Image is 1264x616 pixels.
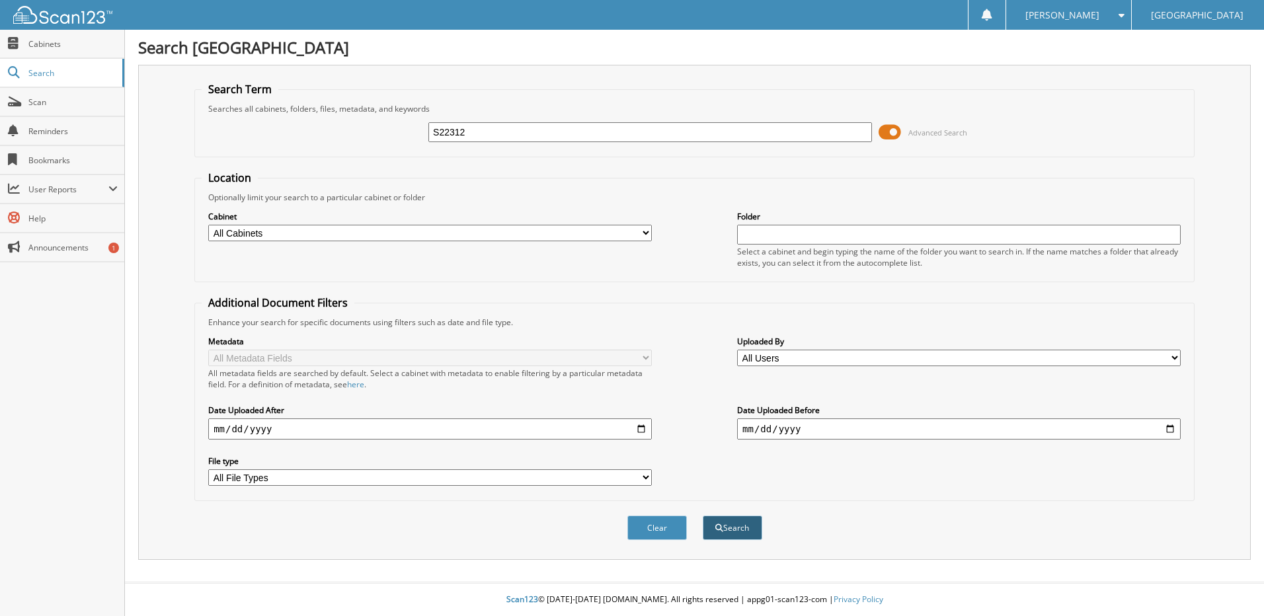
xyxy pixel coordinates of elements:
h1: Search [GEOGRAPHIC_DATA] [138,36,1251,58]
label: Uploaded By [737,336,1181,347]
legend: Additional Document Filters [202,295,354,310]
span: Scan [28,96,118,108]
div: 1 [108,243,119,253]
div: Enhance your search for specific documents using filters such as date and file type. [202,317,1187,328]
span: Announcements [28,242,118,253]
span: Help [28,213,118,224]
a: here [347,379,364,390]
div: Searches all cabinets, folders, files, metadata, and keywords [202,103,1187,114]
img: scan123-logo-white.svg [13,6,112,24]
a: Privacy Policy [834,594,883,605]
label: Date Uploaded Before [737,404,1181,416]
input: start [208,418,652,440]
span: Cabinets [28,38,118,50]
legend: Search Term [202,82,278,96]
button: Search [703,516,762,540]
div: Select a cabinet and begin typing the name of the folder you want to search in. If the name match... [737,246,1181,268]
span: Search [28,67,116,79]
span: [GEOGRAPHIC_DATA] [1151,11,1244,19]
span: Advanced Search [908,128,967,137]
div: All metadata fields are searched by default. Select a cabinet with metadata to enable filtering b... [208,367,652,390]
label: Metadata [208,336,652,347]
input: end [737,418,1181,440]
span: Reminders [28,126,118,137]
button: Clear [627,516,687,540]
label: Date Uploaded After [208,404,652,416]
label: File type [208,455,652,467]
span: User Reports [28,184,108,195]
iframe: Chat Widget [1198,553,1264,616]
div: © [DATE]-[DATE] [DOMAIN_NAME]. All rights reserved | appg01-scan123-com | [125,584,1264,616]
div: Optionally limit your search to a particular cabinet or folder [202,192,1187,203]
span: [PERSON_NAME] [1025,11,1099,19]
legend: Location [202,171,258,185]
label: Cabinet [208,211,652,222]
span: Scan123 [506,594,538,605]
span: Bookmarks [28,155,118,166]
label: Folder [737,211,1181,222]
